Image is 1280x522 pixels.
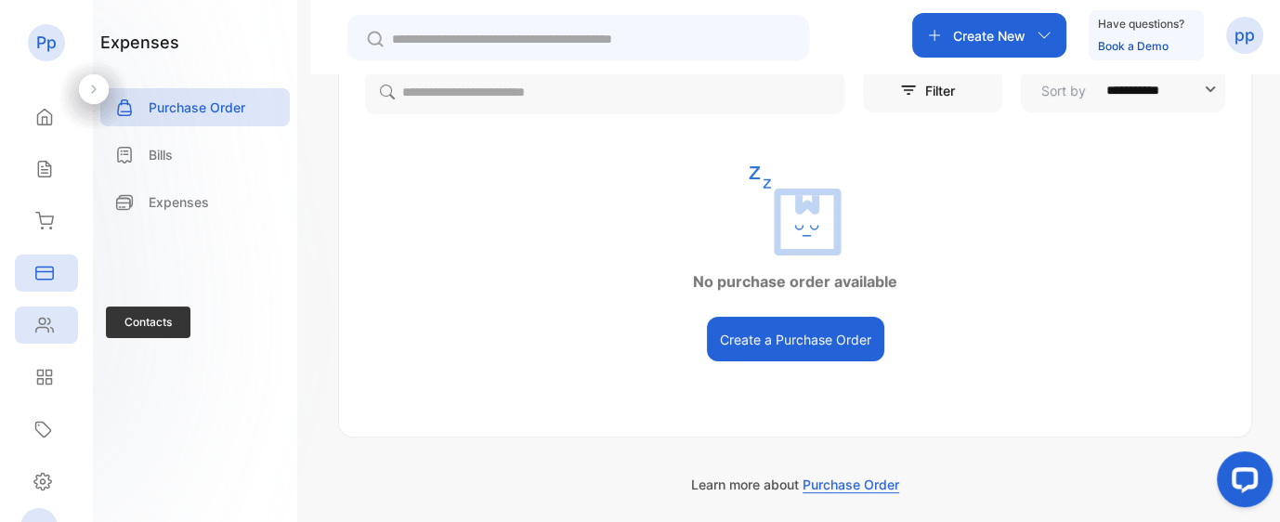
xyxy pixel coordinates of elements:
[149,145,173,164] p: Bills
[912,13,1066,58] button: Create New
[953,26,1025,46] p: Create New
[1098,39,1169,53] a: Book a Demo
[149,192,209,212] p: Expenses
[1041,81,1086,100] p: Sort by
[100,88,290,126] a: Purchase Order
[1226,13,1263,58] button: pp
[803,476,899,493] span: Purchase Order
[36,31,57,55] p: Pp
[100,30,179,55] h1: expenses
[1098,15,1184,33] p: Have questions?
[339,270,1251,293] p: No purchase order available
[1202,444,1280,522] iframe: LiveChat chat widget
[149,98,245,117] p: Purchase Order
[106,307,190,338] span: Contacts
[100,136,290,174] a: Bills
[338,475,1252,494] p: Learn more about
[100,183,290,221] a: Expenses
[707,317,884,361] button: Create a Purchase Order
[1021,68,1225,112] button: Sort by
[1234,23,1255,47] p: pp
[749,166,842,255] img: empty state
